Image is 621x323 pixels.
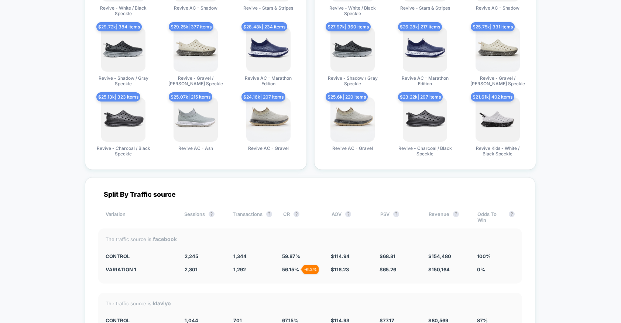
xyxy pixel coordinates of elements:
strong: klaviyo [153,300,171,306]
div: CONTROL [106,253,174,259]
span: $ 114.94 [331,253,350,259]
span: Revive - Stars & Stripes [400,5,450,11]
div: The traffic source is: [106,236,515,242]
button: ? [345,211,351,217]
span: $ 25.75k | 331 items [471,22,515,31]
span: Revive - Gravel / [PERSON_NAME] Speckle [470,75,525,86]
button: ? [509,211,515,217]
img: produt [246,27,291,72]
span: 56.15 % [282,267,299,272]
span: Revive - White / Black Speckle [325,5,380,16]
div: Odds To Win [477,211,515,223]
span: Revive - Shadow / Gray Speckle [96,75,151,86]
span: $ 68.81 [380,253,395,259]
img: produt [246,97,291,142]
span: 1,292 [233,267,246,272]
img: produt [330,97,375,142]
img: produt [101,27,145,72]
div: Revenue [429,211,466,223]
button: ? [209,211,215,217]
span: Revive - Charcoal / Black Speckle [397,145,453,157]
button: ? [453,211,459,217]
div: PSV [380,211,418,223]
span: Revive - Stars & Stripes [243,5,293,11]
span: Revive AC - Gravel [332,145,373,151]
span: $ 24.16k | 207 items [241,92,285,102]
img: produt [476,97,520,142]
span: Revive - White / Black Speckle [96,5,151,16]
img: produt [330,27,375,72]
span: 1,344 [233,253,247,259]
img: produt [174,27,218,72]
span: $ 28.48k | 234 items [241,22,287,31]
span: Revive AC - Marathon Edition [397,75,453,86]
span: 2,301 [185,267,198,272]
span: Revive Kids - White / Black Speckle [470,145,525,157]
div: 100% [477,253,515,259]
img: produt [403,97,447,142]
span: $ 25.6k | 220 items [326,92,368,102]
div: Transactions [233,211,272,223]
img: produt [403,27,447,72]
span: $ 150,164 [428,267,450,272]
span: $ 25.07k | 215 items [169,92,212,102]
img: produt [101,97,145,142]
span: $ 21.61k | 402 items [471,92,514,102]
span: $ 29.72k | 384 items [96,22,142,31]
button: ? [393,211,399,217]
span: Revive - Gravel / [PERSON_NAME] Speckle [168,75,223,86]
img: produt [174,97,218,142]
span: $ 116.23 [331,267,349,272]
span: 59.87 % [282,253,300,259]
img: produt [476,27,520,72]
span: $ 154,480 [428,253,451,259]
span: Revive AC - Ash [178,145,213,151]
div: The traffic source is: [106,300,515,306]
div: AOV [332,211,369,223]
div: CR [283,211,320,223]
span: Revive - Shadow / Gray Speckle [325,75,380,86]
div: - 6.2 % [302,265,319,274]
span: $ 26.28k | 217 items [398,22,442,31]
div: Variation [106,211,173,223]
div: Split By Traffic source [98,190,522,198]
span: $ 27.97k | 360 items [326,22,371,31]
span: Revive AC - Shadow [476,5,519,11]
span: Revive AC - Shadow [174,5,217,11]
span: $ 25.13k | 323 items [96,92,140,102]
span: $ 65.26 [380,267,396,272]
strong: facebook [153,236,177,242]
span: Revive - Charcoal / Black Speckle [96,145,151,157]
div: 0% [477,267,515,272]
div: Sessions [184,211,222,223]
span: $ 29.25k | 377 items [169,22,213,31]
button: ? [266,211,272,217]
div: Variation 1 [106,267,174,272]
span: 2,245 [185,253,198,259]
span: Revive AC - Gravel [248,145,289,151]
span: Revive AC - Marathon Edition [241,75,296,86]
button: ? [294,211,299,217]
span: $ 23.22k | 297 items [398,92,443,102]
